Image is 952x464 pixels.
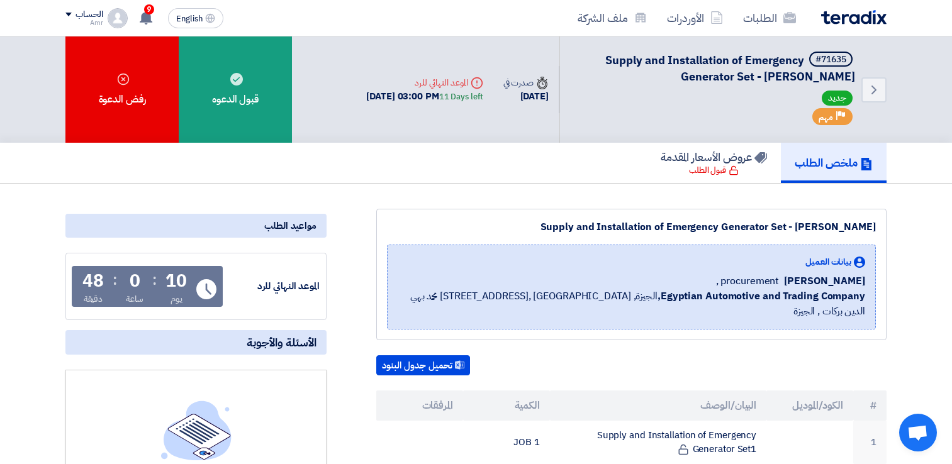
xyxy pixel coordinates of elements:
div: قبول الطلب [689,164,739,177]
a: ملخص الطلب [781,143,887,183]
h5: ملخص الطلب [795,155,873,170]
th: الكود/الموديل [766,390,853,421]
td: Supply and Installation of Emergency Generator Set1 [550,421,767,464]
h5: عروض الأسعار المقدمة [661,150,767,164]
span: [PERSON_NAME] [784,273,865,289]
div: رفض الدعوة [65,36,179,143]
img: empty_state_list.svg [161,400,232,460]
span: مهم [819,111,833,123]
div: : [152,268,157,291]
span: procurement , [716,273,780,289]
div: قبول الدعوه [179,36,292,143]
div: مواعيد الطلب [65,214,327,238]
div: [DATE] 03:00 PM [366,89,483,104]
div: يوم [171,292,182,306]
div: Open chat [899,414,937,451]
button: English [168,8,223,28]
span: Supply and Installation of Emergency Generator Set - [PERSON_NAME] [605,52,855,85]
a: عروض الأسعار المقدمة قبول الطلب [647,143,781,183]
th: المرفقات [376,390,463,421]
td: 1 [853,421,887,464]
div: 48 [82,272,104,290]
button: تحميل جدول البنود [376,355,470,375]
h5: Supply and Installation of Emergency Generator Set - Alex Moharem Bek [575,52,855,84]
th: الكمية [463,390,550,421]
div: 0 [130,272,140,290]
div: صدرت في [503,76,549,89]
th: البيان/الوصف [550,390,767,421]
a: ملف الشركة [568,3,657,33]
span: جديد [822,91,853,106]
div: [DATE] [503,89,549,104]
div: 11 Days left [439,91,483,103]
img: Teradix logo [821,10,887,25]
span: الجيزة, [GEOGRAPHIC_DATA] ,[STREET_ADDRESS] محمد بهي الدين بركات , الجيزة [398,289,865,319]
div: 10 [165,272,187,290]
div: #71635 [815,55,846,64]
div: الموعد النهائي للرد [366,76,483,89]
div: : [113,268,117,291]
div: Amr [65,19,103,26]
a: الطلبات [733,3,806,33]
td: 1 JOB [463,421,550,464]
span: English [176,14,203,23]
div: الموعد النهائي للرد [225,279,320,294]
div: دقيقة [84,292,103,306]
span: الأسئلة والأجوبة [247,335,316,350]
div: الحساب [76,9,103,20]
span: 9 [144,4,154,14]
div: ساعة [126,292,144,306]
div: Supply and Installation of Emergency Generator Set - [PERSON_NAME] [387,219,876,235]
img: profile_test.png [108,8,128,28]
a: الأوردرات [657,3,733,33]
b: Egyptian Automotive and Trading Company, [658,289,865,304]
th: # [853,390,887,421]
span: بيانات العميل [805,255,851,268]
